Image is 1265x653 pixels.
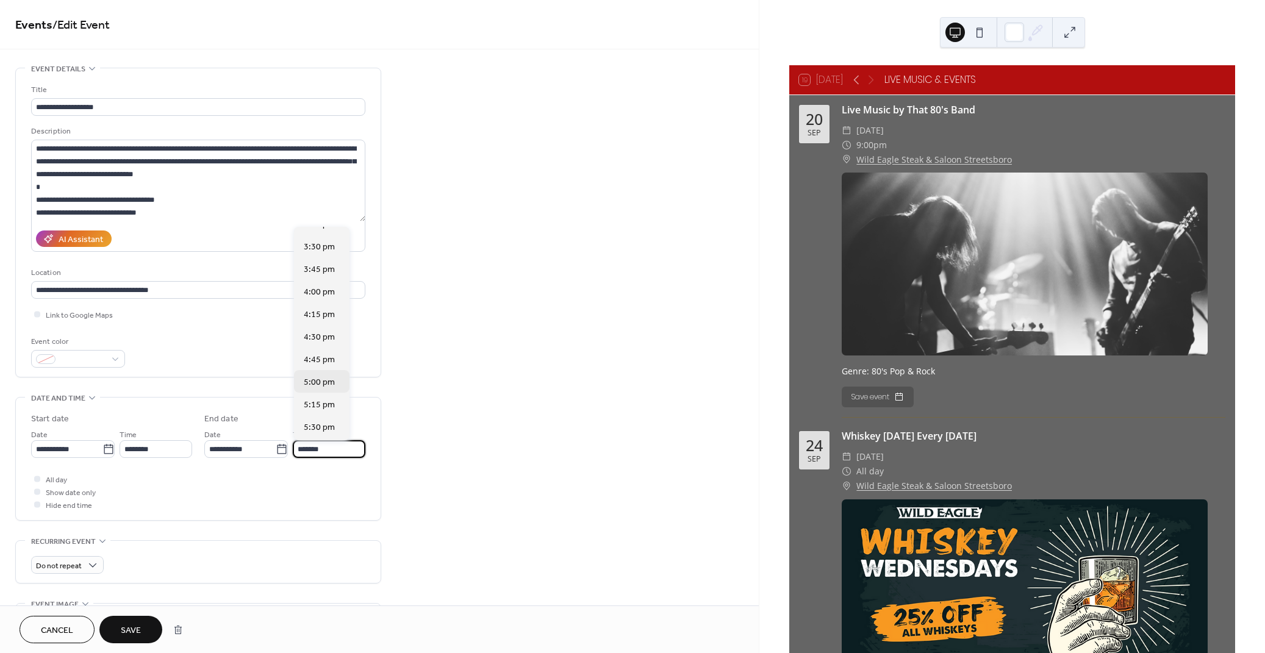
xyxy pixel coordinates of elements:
span: 3:30 pm [304,241,335,254]
span: 5:00 pm [304,376,335,389]
span: 9:00pm [856,138,887,152]
span: 3:45 pm [304,263,335,276]
span: / Edit Event [52,13,110,37]
span: Show date only [46,487,96,499]
div: Title [31,84,363,96]
button: Save [99,616,162,643]
div: Start date [31,413,69,426]
button: Save event [842,387,914,407]
div: ​ [842,138,851,152]
div: Genre: 80's Pop & Rock [842,365,1225,377]
div: ​ [842,152,851,167]
div: Sep [808,129,821,137]
span: Event image [31,598,79,611]
div: 24 [806,438,823,453]
div: Live Music by That 80's Band [842,102,1225,117]
span: Date [204,429,221,441]
span: All day [46,474,67,487]
span: Cancel [41,624,73,637]
a: Events [15,13,52,37]
span: Time [120,429,137,441]
span: [DATE] [856,123,884,138]
div: End date [204,413,238,426]
div: ​ [842,479,851,493]
span: Recurring event [31,535,96,548]
span: Time [293,429,310,441]
span: 4:00 pm [304,286,335,299]
span: Date and time [31,392,85,405]
div: 20 [806,112,823,127]
span: Date [31,429,48,441]
span: Link to Google Maps [46,309,113,322]
div: AI Assistant [59,234,103,246]
a: Wild Eagle Steak & Saloon Streetsboro [856,479,1012,493]
div: ​ [842,123,851,138]
div: ​ [842,464,851,479]
div: LIVE MUSIC & EVENTS [884,73,976,87]
span: Save [121,624,141,637]
div: Sep [808,455,821,463]
div: Location [31,266,363,279]
span: [DATE] [856,449,884,464]
span: 4:30 pm [304,331,335,344]
div: Whiskey [DATE] Every [DATE] [842,429,1225,443]
button: Cancel [20,616,95,643]
span: Do not repeat [36,559,82,573]
div: ​ [842,449,851,464]
span: 4:15 pm [304,309,335,321]
span: 5:30 pm [304,421,335,434]
span: 5:15 pm [304,399,335,412]
a: Wild Eagle Steak & Saloon Streetsboro [856,152,1012,167]
span: Hide end time [46,499,92,512]
div: Event color [31,335,123,348]
button: AI Assistant [36,230,112,247]
div: Description [31,125,363,138]
span: All day [856,464,884,479]
span: 4:45 pm [304,354,335,366]
span: Event details [31,63,85,76]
